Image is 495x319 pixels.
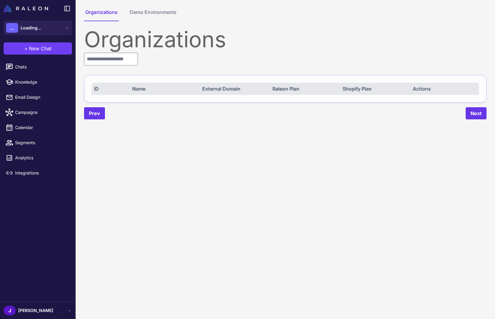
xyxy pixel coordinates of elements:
[272,85,336,92] div: Raleon Plan
[15,170,68,176] span: Integrations
[21,25,41,31] span: Loading...
[4,21,72,35] button: ...Loading...
[2,151,73,164] a: Analytics
[18,307,53,314] span: [PERSON_NAME]
[202,85,266,92] div: External Domain
[15,109,68,116] span: Campaigns
[15,79,68,85] span: Knowledge
[2,76,73,88] a: Knowledge
[4,5,50,12] a: Raleon Logo
[15,139,68,146] span: Segments
[84,107,105,119] button: Prev
[2,61,73,73] a: Chats
[129,8,178,21] button: Demo Environments
[94,85,126,92] div: ID
[29,45,51,52] span: New Chat
[15,124,68,131] span: Calendar
[4,42,72,55] button: +New Chat
[6,23,18,33] div: ...
[2,121,73,134] a: Calendar
[15,155,68,161] span: Analytics
[2,91,73,104] a: Email Design
[4,5,48,12] img: Raleon Logo
[466,107,487,119] button: Next
[84,28,487,50] div: Organizations
[24,45,28,52] span: +
[343,85,406,92] div: Shopify Plan
[15,94,68,101] span: Email Design
[132,85,196,92] div: Name
[2,106,73,119] a: Campaigns
[2,136,73,149] a: Segments
[2,167,73,179] a: Integrations
[84,8,119,21] button: Organizations
[413,85,477,92] div: Actions
[4,306,16,315] div: J
[15,64,68,70] span: Chats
